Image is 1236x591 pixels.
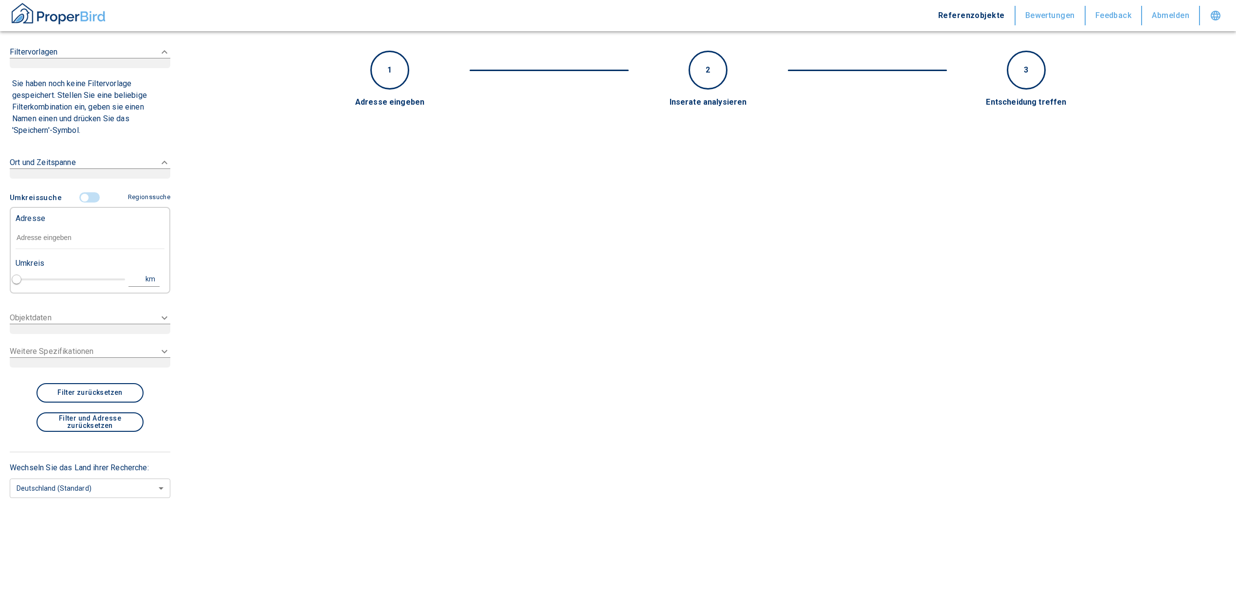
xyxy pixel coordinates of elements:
div: Filtervorlagen [10,37,170,78]
p: Sie haben noch keine Filtervorlage gespeichert. Stellen Sie eine beliebige Filterkombination ein,... [12,78,168,136]
button: Feedback [1086,6,1143,25]
button: Filter zurücksetzen [36,383,144,403]
button: ProperBird Logo and Home Button [10,1,107,30]
button: km [128,272,160,287]
button: Regionssuche [124,189,170,206]
p: Ort und Zeitspanne [10,157,76,168]
div: Objektdaten [10,306,170,340]
p: Adresse [16,213,45,224]
button: Bewertungen [1016,6,1086,25]
button: Filter und Adresse zurücksetzen [36,412,144,432]
p: Weitere Spezifikationen [10,346,93,357]
div: Weitere Spezifikationen [10,340,170,373]
div: Inserate analysieren [589,97,828,108]
button: Abmelden [1142,6,1200,25]
img: ProperBird Logo and Home Button [10,1,107,26]
p: Objektdaten [10,312,52,324]
p: Wechseln Sie das Land ihrer Recherche: [10,462,170,474]
input: Adresse eingeben [16,227,164,249]
div: Ort und Zeitspanne [10,147,170,188]
p: 1 [387,64,392,76]
p: 2 [706,64,710,76]
div: Adresse eingeben [271,97,509,108]
p: 3 [1024,64,1028,76]
div: Filtervorlagen [10,188,170,298]
p: Umkreis [16,258,44,269]
p: Filtervorlagen [10,46,57,58]
button: Referenzobjekte [928,6,1016,25]
div: km [148,273,157,285]
div: Filtervorlagen [10,78,170,139]
button: Umkreissuche [10,188,66,207]
div: Entscheidung treffen [907,97,1146,108]
div: Deutschland (Standard) [10,475,170,501]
